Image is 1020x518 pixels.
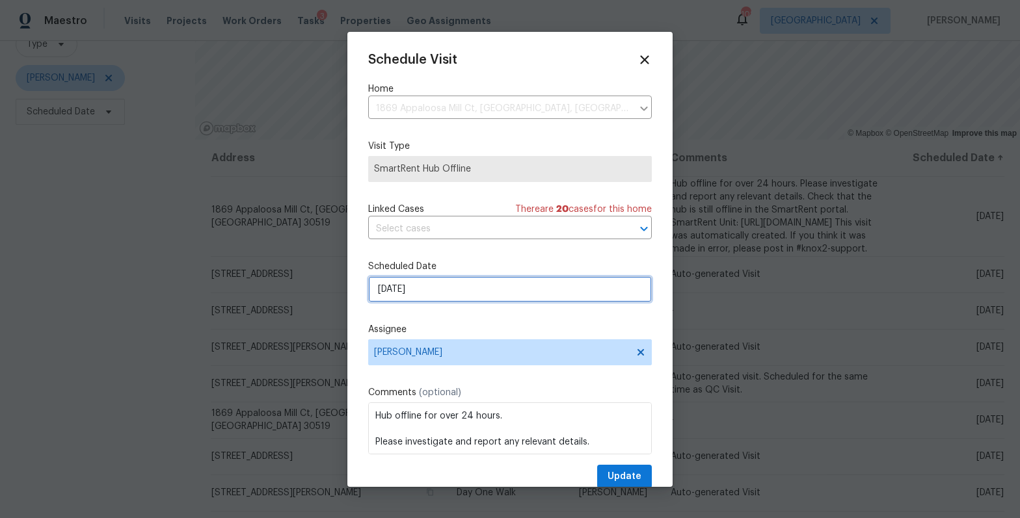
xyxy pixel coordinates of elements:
span: Update [608,469,641,485]
span: Linked Cases [368,203,424,216]
span: Schedule Visit [368,53,457,66]
input: Select cases [368,219,615,239]
span: SmartRent Hub Offline [374,162,646,175]
span: [PERSON_NAME] [374,347,629,357]
input: M/D/YYYY [368,276,652,302]
label: Visit Type [368,140,652,153]
button: Open [635,220,653,238]
input: Enter in an address [368,99,632,119]
label: Assignee [368,323,652,336]
label: Home [368,83,652,96]
textarea: Hub offline for over 24 hours. Please investigate and report any relevant details. Check that the... [368,402,652,454]
span: (optional) [419,388,461,397]
button: Update [597,465,652,489]
span: There are case s for this home [515,203,652,216]
label: Comments [368,386,652,399]
span: 20 [556,205,569,214]
span: Close [637,53,652,67]
label: Scheduled Date [368,260,652,273]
